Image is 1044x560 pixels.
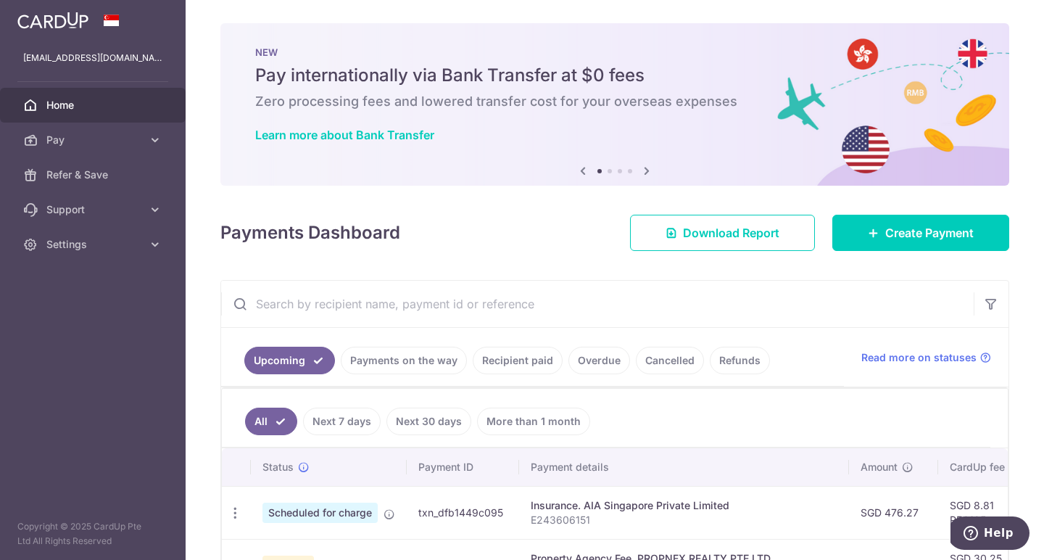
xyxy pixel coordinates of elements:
th: Payment ID [407,448,519,486]
a: Next 30 days [386,408,471,435]
a: Create Payment [832,215,1009,251]
td: SGD 8.81 REC185 [938,486,1032,539]
a: Cancelled [636,347,704,374]
span: Download Report [683,224,779,242]
img: CardUp [17,12,88,29]
span: Create Payment [885,224,974,242]
h5: Pay internationally via Bank Transfer at $0 fees [255,64,974,87]
a: Recipient paid [473,347,563,374]
a: Upcoming [244,347,335,374]
span: Pay [46,133,142,147]
span: Amount [861,460,898,474]
a: Download Report [630,215,815,251]
span: CardUp fee [950,460,1005,474]
a: More than 1 month [477,408,590,435]
a: Learn more about Bank Transfer [255,128,434,142]
span: Refer & Save [46,168,142,182]
a: Refunds [710,347,770,374]
a: Payments on the way [341,347,467,374]
th: Payment details [519,448,849,486]
td: txn_dfb1449c095 [407,486,519,539]
div: Insurance. AIA Singapore Private Limited [531,498,837,513]
input: Search by recipient name, payment id or reference [221,281,974,327]
td: SGD 476.27 [849,486,938,539]
span: Settings [46,237,142,252]
a: Overdue [568,347,630,374]
span: Status [262,460,294,474]
a: Next 7 days [303,408,381,435]
span: Support [46,202,142,217]
p: NEW [255,46,974,58]
a: Read more on statuses [861,350,991,365]
a: All [245,408,297,435]
h6: Zero processing fees and lowered transfer cost for your overseas expenses [255,93,974,110]
iframe: Opens a widget where you can find more information [950,516,1029,553]
span: Read more on statuses [861,350,977,365]
p: E243606151 [531,513,837,527]
h4: Payments Dashboard [220,220,400,246]
span: Scheduled for charge [262,503,378,523]
img: Bank transfer banner [220,23,1009,186]
span: Home [46,98,142,112]
p: [EMAIL_ADDRESS][DOMAIN_NAME] [23,51,162,65]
